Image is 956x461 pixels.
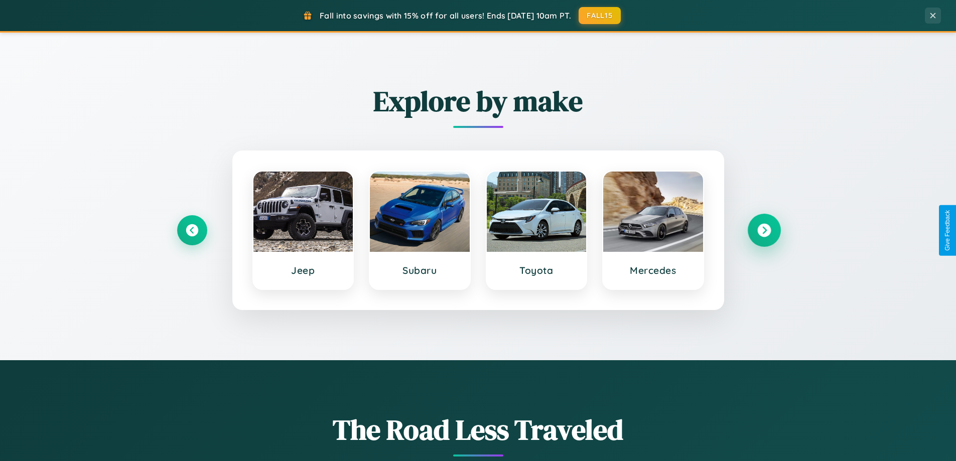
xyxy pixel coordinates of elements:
[380,264,460,276] h3: Subaru
[497,264,577,276] h3: Toyota
[177,410,779,449] h1: The Road Less Traveled
[177,82,779,120] h2: Explore by make
[613,264,693,276] h3: Mercedes
[944,210,951,251] div: Give Feedback
[320,11,571,21] span: Fall into savings with 15% off for all users! Ends [DATE] 10am PT.
[263,264,343,276] h3: Jeep
[579,7,621,24] button: FALL15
